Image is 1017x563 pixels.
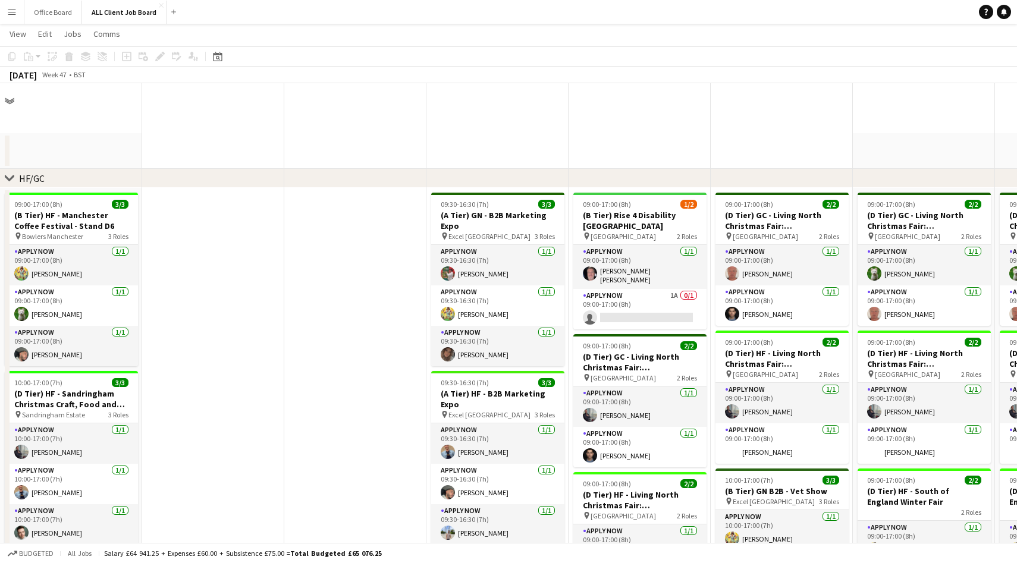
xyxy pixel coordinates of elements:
[74,70,86,79] div: BST
[89,26,125,42] a: Comms
[583,341,631,350] span: 09:00-17:00 (8h)
[573,427,707,467] app-card-role: APPLY NOW1/109:00-17:00 (8h)[PERSON_NAME]
[5,285,138,326] app-card-role: APPLY NOW1/109:00-17:00 (8h)[PERSON_NAME]
[715,331,849,464] app-job-card: 09:00-17:00 (8h)2/2(D Tier) HF - Living North Christmas Fair: [GEOGRAPHIC_DATA] - Stand 30 [GEOGR...
[573,334,707,467] app-job-card: 09:00-17:00 (8h)2/2(D Tier) GC - Living North Christmas Fair: [GEOGRAPHIC_DATA] - Stand EG5 [GEOG...
[677,232,697,241] span: 2 Roles
[858,331,991,464] app-job-card: 09:00-17:00 (8h)2/2(D Tier) HF - Living North Christmas Fair: [GEOGRAPHIC_DATA] - Stand 30 [GEOGR...
[680,200,697,209] span: 1/2
[5,423,138,464] app-card-role: APPLY NOW1/110:00-17:00 (7h)[PERSON_NAME]
[431,423,564,464] app-card-role: APPLY NOW1/109:30-16:30 (7h)[PERSON_NAME]
[431,210,564,231] h3: (A Tier) GN - B2B Marketing Expo
[715,510,849,551] app-card-role: APPLY NOW1/110:00-17:00 (7h)[PERSON_NAME]
[19,172,45,184] div: HF/GC
[14,200,62,209] span: 09:00-17:00 (8h)
[104,549,382,558] div: Salary £64 941.25 + Expenses £60.00 + Subsistence £75.00 =
[573,245,707,289] app-card-role: APPLY NOW1/109:00-17:00 (8h)[PERSON_NAME] [PERSON_NAME]
[858,383,991,423] app-card-role: APPLY NOW1/109:00-17:00 (8h)[PERSON_NAME]
[858,210,991,231] h3: (D Tier) GC - Living North Christmas Fair: [GEOGRAPHIC_DATA] - Stand EG5
[431,371,564,545] app-job-card: 09:30-16:30 (7h)3/3(A Tier) HF - B2B Marketing Expo Excel [GEOGRAPHIC_DATA]3 RolesAPPLY NOW1/109:...
[573,193,707,329] app-job-card: 09:00-17:00 (8h)1/2(B Tier) Rise 4 Disability [GEOGRAPHIC_DATA] [GEOGRAPHIC_DATA]2 RolesAPPLY NOW...
[448,232,531,241] span: Excel [GEOGRAPHIC_DATA]
[441,378,489,387] span: 09:30-16:30 (7h)
[431,326,564,366] app-card-role: APPLY NOW1/109:30-16:30 (7h)[PERSON_NAME]
[677,511,697,520] span: 2 Roles
[733,232,798,241] span: [GEOGRAPHIC_DATA]
[733,370,798,379] span: [GEOGRAPHIC_DATA]
[858,486,991,507] h3: (D Tier) HF - South of England Winter Fair
[431,504,564,545] app-card-role: APPLY NOW1/109:30-16:30 (7h)[PERSON_NAME]
[965,476,981,485] span: 2/2
[573,351,707,373] h3: (D Tier) GC - Living North Christmas Fair: [GEOGRAPHIC_DATA] - Stand EG5
[538,200,555,209] span: 3/3
[961,508,981,517] span: 2 Roles
[715,383,849,423] app-card-role: APPLY NOW1/109:00-17:00 (8h)[PERSON_NAME]
[431,193,564,366] app-job-card: 09:30-16:30 (7h)3/3(A Tier) GN - B2B Marketing Expo Excel [GEOGRAPHIC_DATA]3 RolesAPPLY NOW1/109:...
[867,200,915,209] span: 09:00-17:00 (8h)
[5,210,138,231] h3: (B Tier) HF - Manchester Coffee Festival - Stand D6
[22,232,83,241] span: Bowlers Manchester
[573,386,707,427] app-card-role: APPLY NOW1/109:00-17:00 (8h)[PERSON_NAME]
[725,338,773,347] span: 09:00-17:00 (8h)
[858,193,991,326] app-job-card: 09:00-17:00 (8h)2/2(D Tier) GC - Living North Christmas Fair: [GEOGRAPHIC_DATA] - Stand EG5 [GEOG...
[961,232,981,241] span: 2 Roles
[965,200,981,209] span: 2/2
[867,476,915,485] span: 09:00-17:00 (8h)
[93,29,120,39] span: Comms
[10,29,26,39] span: View
[5,371,138,545] app-job-card: 10:00-17:00 (7h)3/3(D Tier) HF - Sandringham Christmas Craft, Food and Gift Fair Sandringham Esta...
[875,232,940,241] span: [GEOGRAPHIC_DATA]
[961,370,981,379] span: 2 Roles
[858,285,991,326] app-card-role: APPLY NOW1/109:00-17:00 (8h)[PERSON_NAME]
[677,373,697,382] span: 2 Roles
[823,200,839,209] span: 2/2
[875,370,940,379] span: [GEOGRAPHIC_DATA]
[5,388,138,410] h3: (D Tier) HF - Sandringham Christmas Craft, Food and Gift Fair
[725,200,773,209] span: 09:00-17:00 (8h)
[82,1,167,24] button: ALL Client Job Board
[535,410,555,419] span: 3 Roles
[733,497,815,506] span: Excel [GEOGRAPHIC_DATA]
[680,341,697,350] span: 2/2
[441,200,489,209] span: 09:30-16:30 (7h)
[583,479,631,488] span: 09:00-17:00 (8h)
[112,200,128,209] span: 3/3
[5,245,138,285] app-card-role: APPLY NOW1/109:00-17:00 (8h)[PERSON_NAME]
[33,26,56,42] a: Edit
[591,232,656,241] span: [GEOGRAPHIC_DATA]
[108,410,128,419] span: 3 Roles
[715,193,849,326] app-job-card: 09:00-17:00 (8h)2/2(D Tier) GC - Living North Christmas Fair: [GEOGRAPHIC_DATA] - Stand EG5 [GEOG...
[5,193,138,366] div: 09:00-17:00 (8h)3/3(B Tier) HF - Manchester Coffee Festival - Stand D6 Bowlers Manchester3 RolesA...
[591,373,656,382] span: [GEOGRAPHIC_DATA]
[5,504,138,545] app-card-role: APPLY NOW1/110:00-17:00 (7h)[PERSON_NAME]
[65,549,94,558] span: All jobs
[5,326,138,366] app-card-role: APPLY NOW1/109:00-17:00 (8h)[PERSON_NAME]
[583,200,631,209] span: 09:00-17:00 (8h)
[573,289,707,329] app-card-role: APPLY NOW1A0/109:00-17:00 (8h)
[448,410,531,419] span: Excel [GEOGRAPHIC_DATA]
[858,348,991,369] h3: (D Tier) HF - Living North Christmas Fair: [GEOGRAPHIC_DATA] - Stand 30
[22,410,85,419] span: Sandringham Estate
[431,388,564,410] h3: (A Tier) HF - B2B Marketing Expo
[715,486,849,496] h3: (B Tier) GN B2B - Vet Show
[108,232,128,241] span: 3 Roles
[823,476,839,485] span: 3/3
[24,1,82,24] button: Office Board
[538,378,555,387] span: 3/3
[819,497,839,506] span: 3 Roles
[5,464,138,504] app-card-role: APPLY NOW1/110:00-17:00 (7h)[PERSON_NAME]
[431,285,564,326] app-card-role: APPLY NOW1/109:30-16:30 (7h)[PERSON_NAME]
[725,476,773,485] span: 10:00-17:00 (7h)
[5,26,31,42] a: View
[858,245,991,285] app-card-role: APPLY NOW1/109:00-17:00 (8h)[PERSON_NAME]
[823,338,839,347] span: 2/2
[573,210,707,231] h3: (B Tier) Rise 4 Disability [GEOGRAPHIC_DATA]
